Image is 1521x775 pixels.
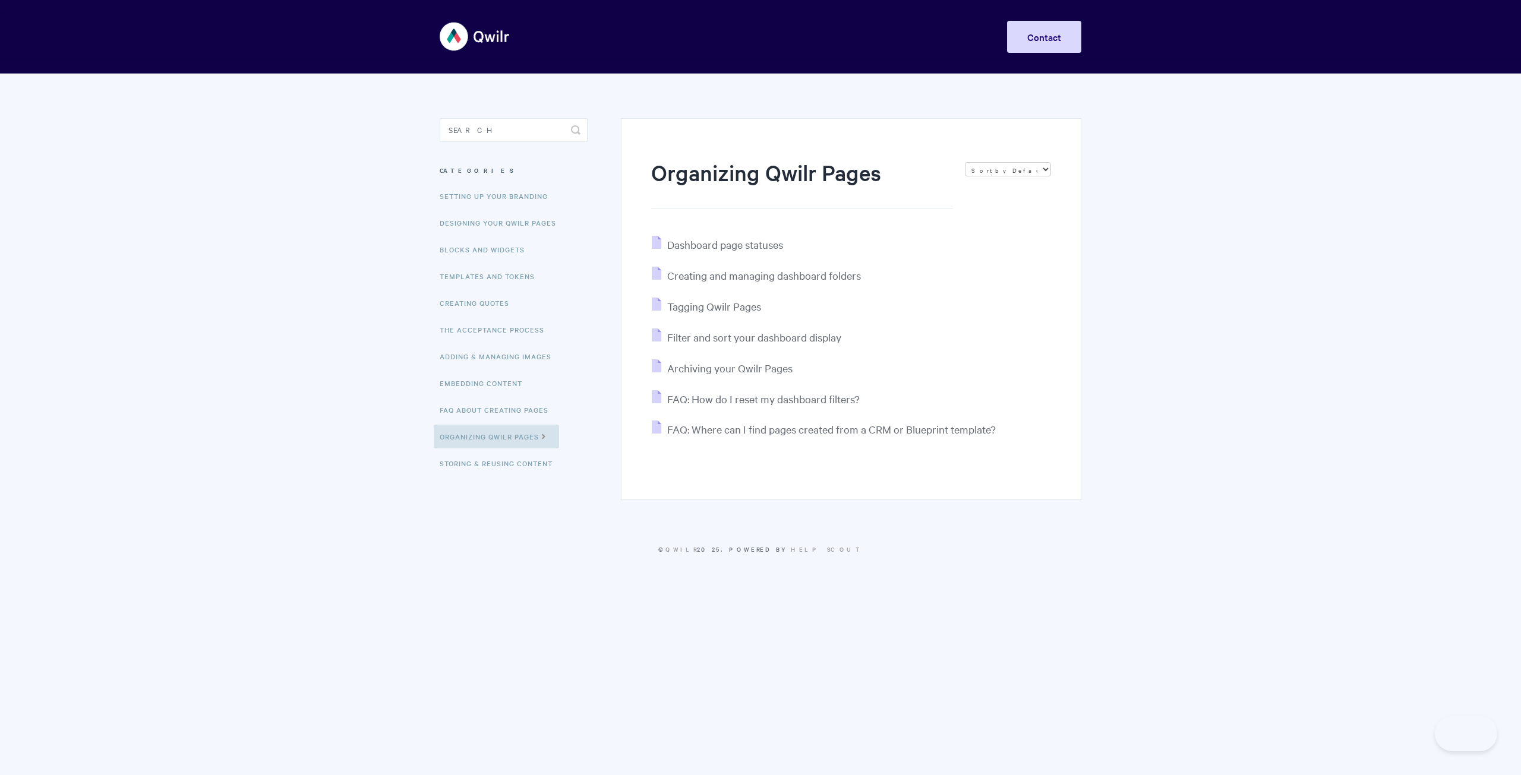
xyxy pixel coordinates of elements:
h1: Organizing Qwilr Pages [651,157,953,208]
input: Search [440,118,588,142]
a: Contact [1007,21,1081,53]
iframe: Toggle Customer Support [1435,716,1497,751]
span: FAQ: Where can I find pages created from a CRM or Blueprint template? [667,422,996,436]
p: © 2025. [440,544,1081,555]
a: Filter and sort your dashboard display [652,330,841,344]
span: Tagging Qwilr Pages [667,299,761,313]
span: Filter and sort your dashboard display [667,330,841,344]
a: FAQ: How do I reset my dashboard filters? [652,392,860,406]
a: Dashboard page statuses [652,238,783,251]
h3: Categories [440,160,588,181]
a: Qwilr [665,545,697,553]
a: Blocks and Widgets [440,238,534,261]
a: Organizing Qwilr Pages [434,425,559,448]
a: Creating Quotes [440,291,518,315]
img: Qwilr Help Center [440,14,510,59]
a: Templates and Tokens [440,264,544,288]
span: Creating and managing dashboard folders [667,268,861,282]
span: Powered by [729,545,863,553]
a: Adding & Managing Images [440,344,560,368]
a: The Acceptance Process [440,318,553,341]
span: FAQ: How do I reset my dashboard filters? [667,392,860,406]
a: Help Scout [791,545,863,553]
a: Tagging Qwilr Pages [652,299,761,313]
a: Archiving your Qwilr Pages [652,361,793,375]
a: Setting up your Branding [440,184,557,208]
a: FAQ: Where can I find pages created from a CRM or Blueprint template? [652,422,996,436]
a: Creating and managing dashboard folders [652,268,861,282]
a: Storing & Reusing Content [440,451,561,475]
a: Embedding Content [440,371,531,395]
a: FAQ About Creating Pages [440,398,557,422]
span: Archiving your Qwilr Pages [667,361,793,375]
span: Dashboard page statuses [667,238,783,251]
select: Page reloads on selection [965,162,1051,176]
a: Designing Your Qwilr Pages [440,211,565,235]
